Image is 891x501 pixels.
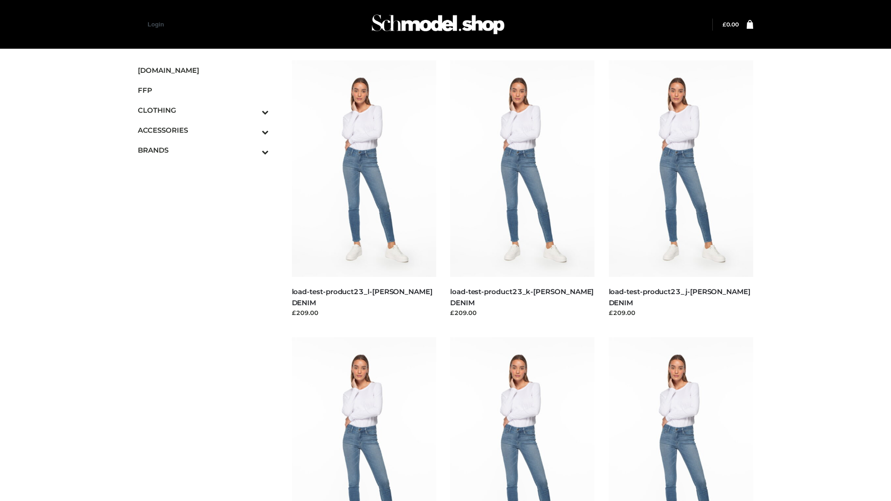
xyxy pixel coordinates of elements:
span: ACCESSORIES [138,125,269,135]
span: CLOTHING [138,105,269,116]
button: Toggle Submenu [236,100,269,120]
div: £209.00 [292,308,437,317]
a: FFP [138,80,269,100]
a: ACCESSORIESToggle Submenu [138,120,269,140]
bdi: 0.00 [723,21,739,28]
span: FFP [138,85,269,96]
div: £209.00 [609,308,754,317]
span: £ [723,21,726,28]
span: BRANDS [138,145,269,155]
button: Toggle Submenu [236,120,269,140]
div: £209.00 [450,308,595,317]
button: Toggle Submenu [236,140,269,160]
a: load-test-product23_j-[PERSON_NAME] DENIM [609,287,750,307]
a: load-test-product23_l-[PERSON_NAME] DENIM [292,287,433,307]
a: £0.00 [723,21,739,28]
a: [DOMAIN_NAME] [138,60,269,80]
a: CLOTHINGToggle Submenu [138,100,269,120]
a: load-test-product23_k-[PERSON_NAME] DENIM [450,287,594,307]
span: [DOMAIN_NAME] [138,65,269,76]
a: Login [148,21,164,28]
img: Schmodel Admin 964 [368,6,508,43]
a: BRANDSToggle Submenu [138,140,269,160]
